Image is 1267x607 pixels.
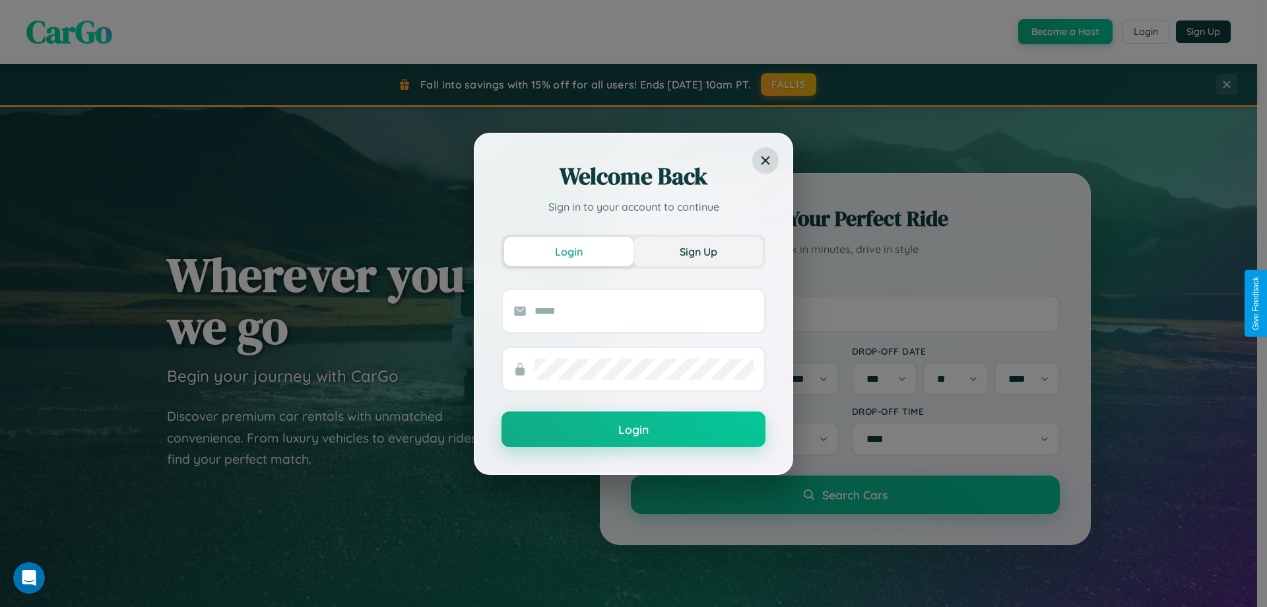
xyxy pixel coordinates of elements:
[633,237,763,266] button: Sign Up
[13,562,45,594] iframe: Intercom live chat
[504,237,633,266] button: Login
[502,411,765,447] button: Login
[502,199,765,215] p: Sign in to your account to continue
[502,161,765,192] h2: Welcome Back
[1251,277,1260,330] div: Give Feedback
